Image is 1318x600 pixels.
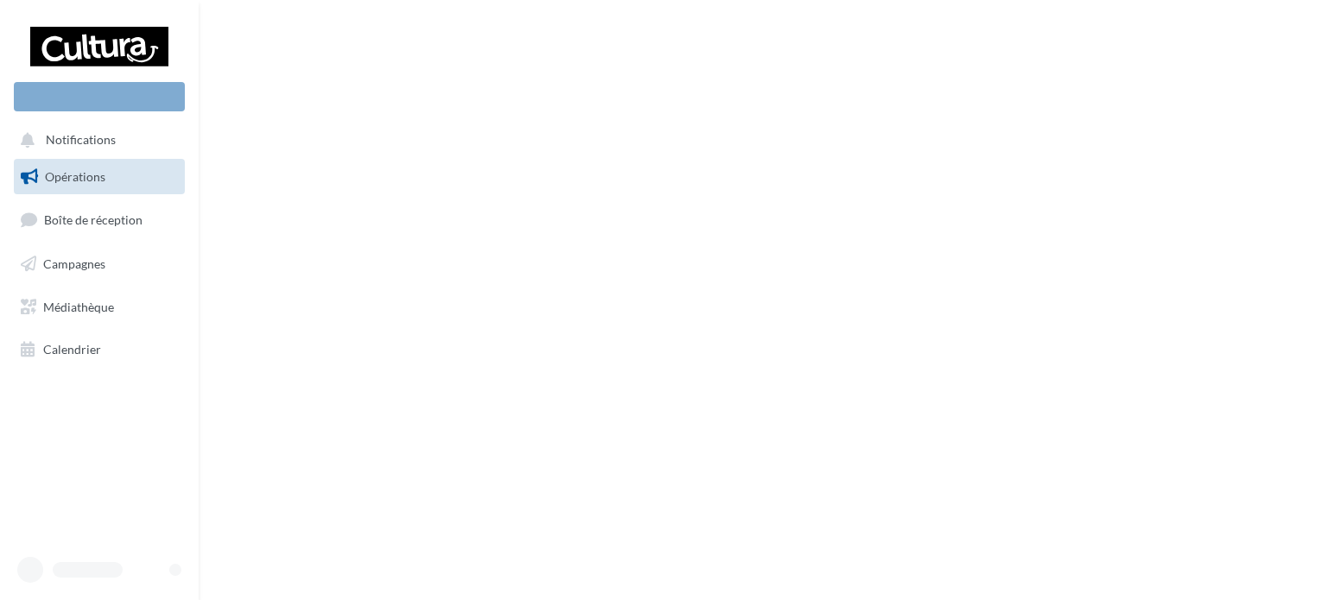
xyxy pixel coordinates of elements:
span: Médiathèque [43,299,114,313]
span: Notifications [46,133,116,148]
a: Opérations [10,159,188,195]
a: Calendrier [10,332,188,368]
span: Boîte de réception [44,212,143,227]
a: Campagnes [10,246,188,282]
span: Calendrier [43,342,101,357]
a: Boîte de réception [10,201,188,238]
a: Médiathèque [10,289,188,325]
span: Campagnes [43,256,105,271]
span: Opérations [45,169,105,184]
div: Nouvelle campagne [14,82,185,111]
